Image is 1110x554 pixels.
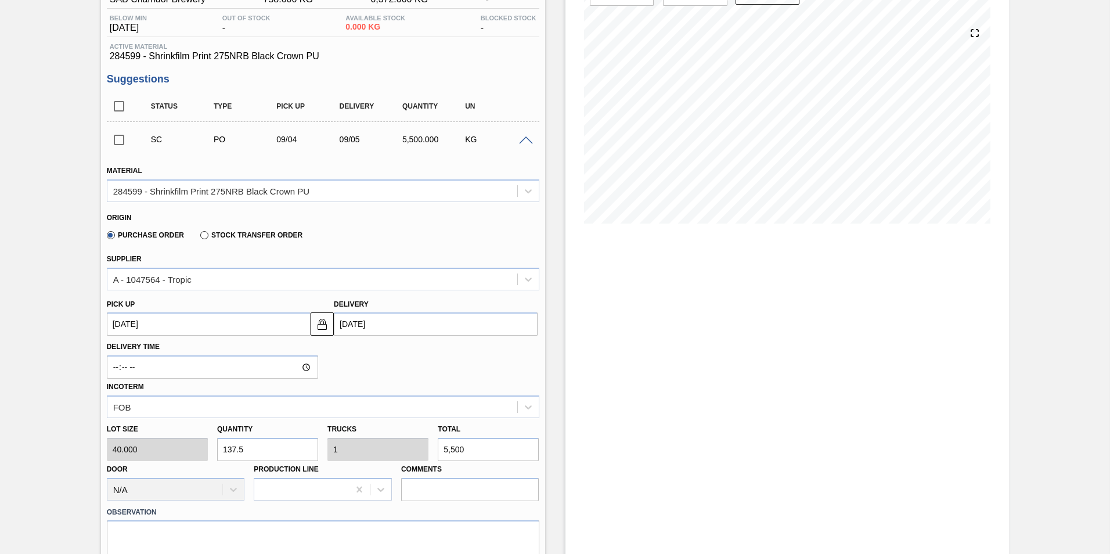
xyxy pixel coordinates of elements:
[107,421,208,438] label: Lot size
[399,102,470,110] div: Quantity
[345,15,405,21] span: Available Stock
[148,135,218,144] div: Suggestion Created
[273,102,344,110] div: Pick up
[148,102,218,110] div: Status
[107,73,539,85] h3: Suggestions
[334,312,538,336] input: mm/dd/yyyy
[438,425,460,433] label: Total
[113,402,131,412] div: FOB
[110,23,147,33] span: [DATE]
[107,214,132,222] label: Origin
[337,102,407,110] div: Delivery
[107,300,135,308] label: Pick up
[401,461,539,478] label: Comments
[217,425,253,433] label: Quantity
[219,15,273,33] div: -
[107,167,142,175] label: Material
[107,504,539,521] label: Observation
[110,51,536,62] span: 284599 - Shrinkfilm Print 275NRB Black Crown PU
[107,383,144,391] label: Incoterm
[222,15,271,21] span: Out Of Stock
[481,15,536,21] span: Blocked Stock
[211,135,281,144] div: Purchase order
[273,135,344,144] div: 09/04/2025
[254,465,318,473] label: Production Line
[462,102,532,110] div: UN
[345,23,405,31] span: 0.000 KG
[107,465,128,473] label: Door
[110,15,147,21] span: Below Min
[311,312,334,336] button: locked
[200,231,302,239] label: Stock Transfer Order
[107,231,184,239] label: Purchase Order
[113,186,309,196] div: 284599 - Shrinkfilm Print 275NRB Black Crown PU
[462,135,532,144] div: KG
[110,43,536,50] span: Active Material
[107,312,311,336] input: mm/dd/yyyy
[107,255,142,263] label: Supplier
[399,135,470,144] div: 5,500.000
[334,300,369,308] label: Delivery
[113,274,192,284] div: A - 1047564 - Tropic
[478,15,539,33] div: -
[315,317,329,331] img: locked
[337,135,407,144] div: 09/05/2025
[211,102,281,110] div: Type
[327,425,356,433] label: Trucks
[107,339,318,355] label: Delivery Time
